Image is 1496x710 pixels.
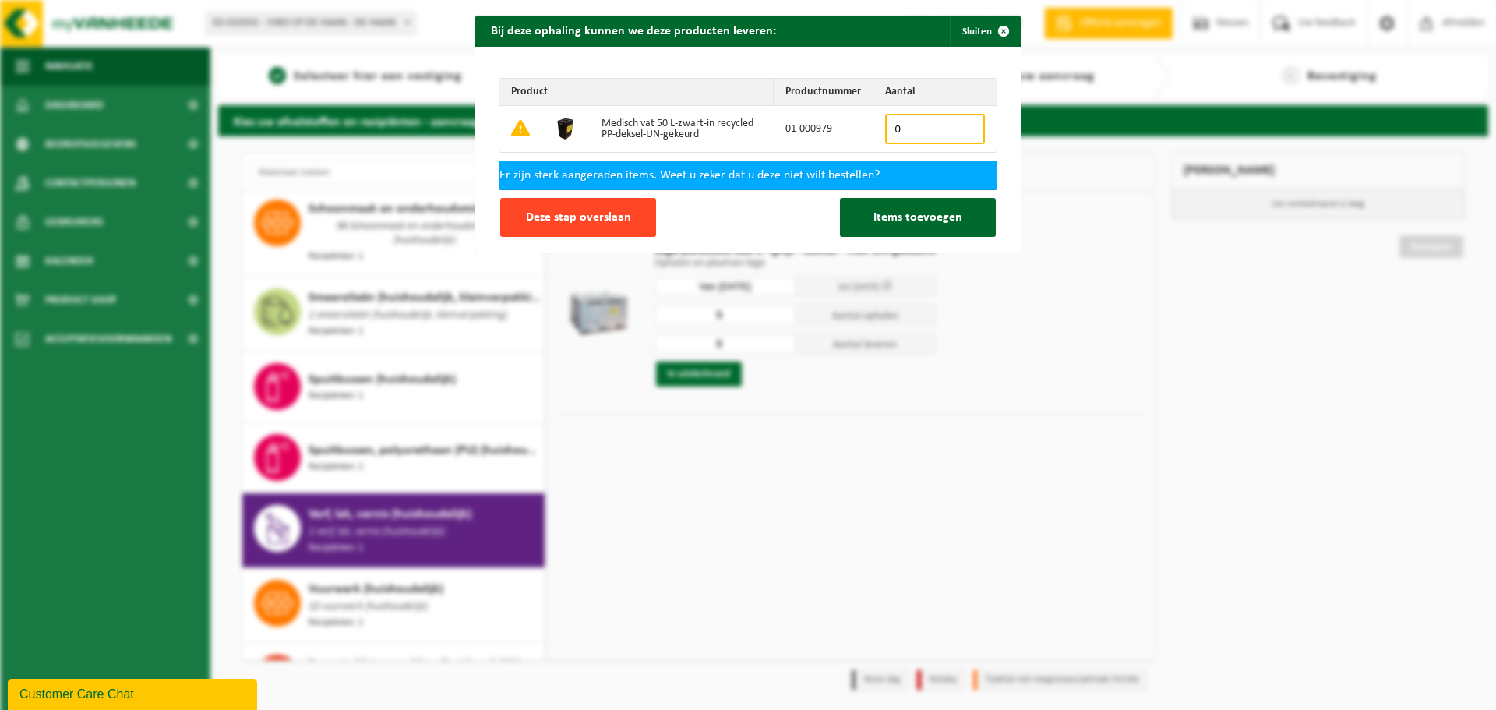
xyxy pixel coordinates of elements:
[774,79,873,106] th: Productnummer
[873,79,997,106] th: Aantal
[526,211,631,224] span: Deze stap overslaan
[475,16,792,45] h2: Bij deze ophaling kunnen we deze producten leveren:
[8,676,260,710] iframe: chat widget
[499,161,997,189] div: Er zijn sterk aangeraden items. Weet u zeker dat u deze niet wilt bestellen?
[840,198,996,237] button: Items toevoegen
[499,79,774,106] th: Product
[873,211,962,224] span: Items toevoegen
[590,106,774,152] td: Medisch vat 50 L-zwart-in recycled PP-deksel-UN-gekeurd
[553,115,578,140] img: 01-000979
[774,106,873,152] td: 01-000979
[950,16,1019,47] button: Sluiten
[500,198,656,237] button: Deze stap overslaan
